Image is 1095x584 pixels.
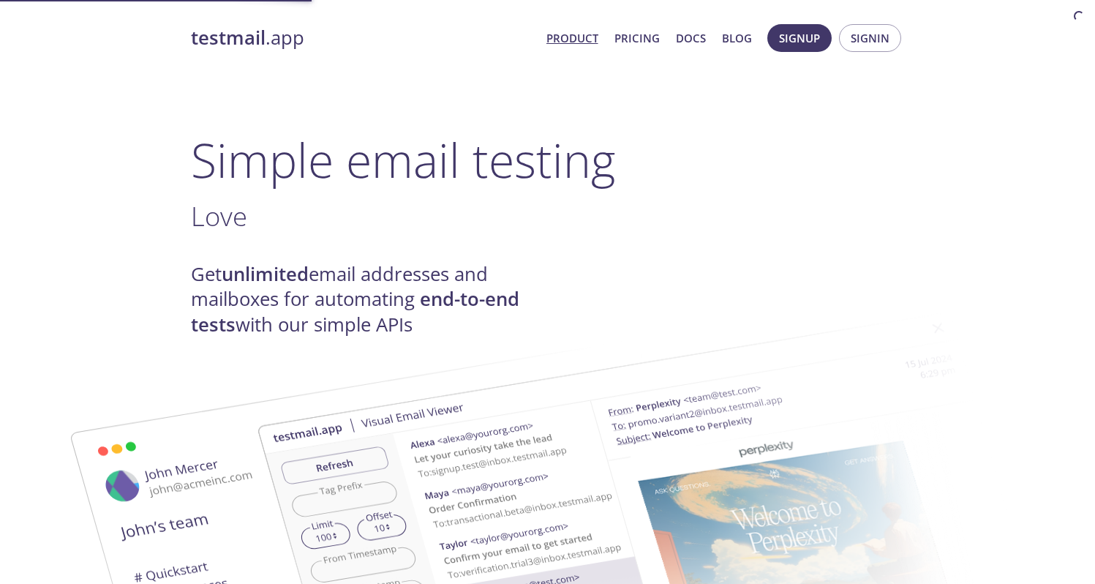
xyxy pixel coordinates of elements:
[191,132,905,188] h1: Simple email testing
[839,24,901,52] button: Signin
[676,29,706,48] a: Docs
[722,29,752,48] a: Blog
[191,286,519,337] strong: end-to-end tests
[191,198,247,234] span: Love
[222,261,309,287] strong: unlimited
[851,29,889,48] span: Signin
[614,29,660,48] a: Pricing
[191,25,266,50] strong: testmail
[767,24,832,52] button: Signup
[546,29,598,48] a: Product
[779,29,820,48] span: Signup
[191,26,535,50] a: testmail.app
[191,262,548,337] h4: Get email addresses and mailboxes for automating with our simple APIs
